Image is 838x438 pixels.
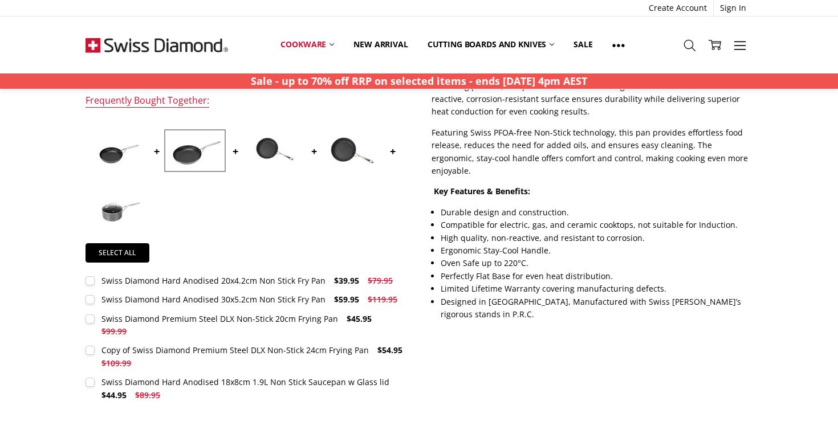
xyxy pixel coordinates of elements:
[441,257,752,269] li: Oven Safe up to 220°C.
[603,32,634,58] a: Show All
[344,32,417,57] a: New arrival
[86,243,149,263] a: Select all
[334,294,359,305] span: $59.95
[251,74,587,88] strong: Sale - up to 70% off RRP on selected items - ends [DATE] 4pm AEST
[101,345,369,355] div: Copy of Swiss Diamond Premium Steel DLX Non-Stick 24cm Frying Pan
[434,186,530,197] strong: Key Features & Benefits:
[441,206,752,219] li: Durable design and construction.
[86,17,228,73] img: Free Shipping On Every Order
[418,32,564,57] a: Cutting boards and knives
[86,95,209,108] div: Frequently Bought Together:
[441,232,752,244] li: High quality, non-reactive, and resistant to corrosion.
[441,296,752,321] li: Designed in [GEOGRAPHIC_DATA], Manufactured with Swiss [PERSON_NAME]’s rigorous stands in P.R.C.
[101,275,326,286] div: Swiss Diamond Hard Anodised 20x4.2cm Non Stick Fry Pan
[88,190,145,228] img: Swiss Diamond Hard Anodised 18x8cm 1.9L Non Stick Saucepan w Glass lid
[101,358,131,369] span: $109.99
[166,132,223,170] img: Swiss Diamond Hard Anodised 30x5.2cm Non Stick Fry Pan
[135,390,160,400] span: $89.95
[101,376,389,387] div: Swiss Diamond Hard Anodised 18x8cm 1.9L Non Stick Saucepan w Glass lid
[101,326,127,337] span: $99.99
[101,313,338,324] div: Swiss Diamond Premium Steel DLX Non-Stick 20cm Frying Pan
[271,32,344,57] a: Cookware
[88,132,145,170] img: Swiss Diamond Hard Anodised 20x4.2cm Non Stick Fry Pan
[441,244,752,257] li: Ergonomic Stay-Cool Handle.
[101,390,127,400] span: $44.95
[368,275,393,286] span: $79.95
[334,275,359,286] span: $39.95
[368,294,397,305] span: $119.95
[245,122,302,179] img: Swiss Diamond Premium Steel DLX Non-Stick 20cm Frying Pan
[101,294,326,305] div: Swiss Diamond Hard Anodised 30x5.2cm Non Stick Fry Pan
[564,32,602,57] a: Sale
[432,67,752,118] p: Crafted from high-quality aluminium and reinforced through an advanced hard anodising process, th...
[347,313,372,324] span: $45.95
[441,283,752,295] li: Limited Lifetime Warranty covering manufacturing defects.
[324,122,381,179] img: Copy of Swiss Diamond Premium Steel DLX Non-Stick 24cm Frying Pan
[377,345,402,355] span: $54.95
[441,270,752,283] li: Perfectly Flat Base for even heat distribution.
[441,219,752,231] li: Compatible for electric, gas, and ceramic cooktops, not suitable for Induction.
[432,126,752,178] p: Featuring Swiss PFOA-free Non-Stick technology, this pan provides effortless food release, reduce...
